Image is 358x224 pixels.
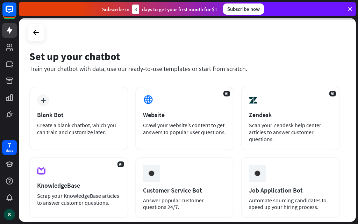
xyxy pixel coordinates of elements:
[2,140,17,155] a: 7 days
[6,148,13,153] div: days
[132,5,139,14] div: 3
[223,3,264,15] div: Subscribe now
[102,5,217,14] div: Subscribe in days to get your first month for $1
[8,142,11,148] div: 7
